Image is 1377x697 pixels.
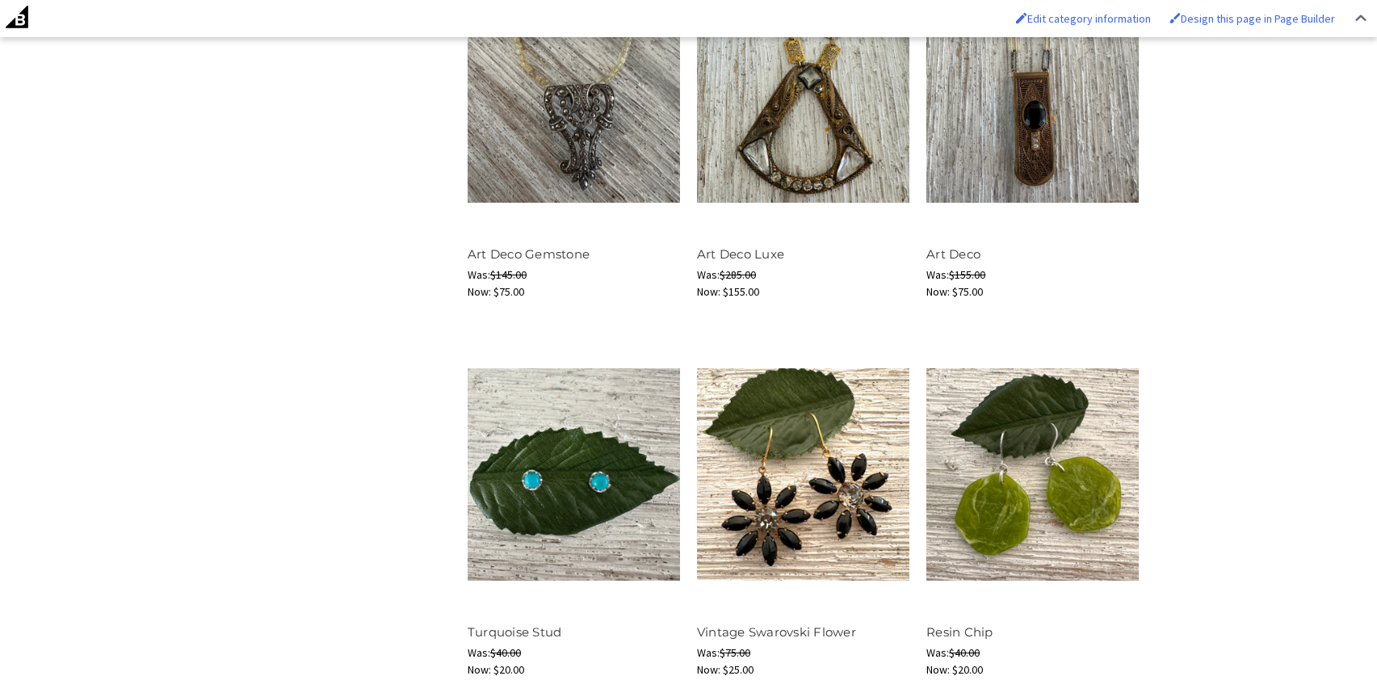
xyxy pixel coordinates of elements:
[468,267,680,283] div: Was:
[468,284,491,299] span: Now:
[1016,12,1027,23] img: Enabled brush for category edit
[949,267,985,282] span: $155.00
[1161,3,1343,34] a: Enabled brush for page builder edit. Design this page in Page Builder
[697,662,720,677] span: Now:
[926,662,950,677] span: Now:
[952,284,983,299] span: $75.00
[697,368,909,581] img: Vintage Swarovski Flower
[720,645,750,660] span: $75.00
[468,368,680,581] img: Turquoise Stud
[1008,3,1159,34] a: Enabled brush for category edit Edit category information
[697,267,909,283] div: Was:
[720,267,756,282] span: $285.00
[697,334,909,615] a: Vintage Swarovski Flower
[468,334,680,615] a: Turquoise Stud
[952,662,983,677] span: $20.00
[926,246,980,262] a: Art Deco
[1027,11,1151,26] span: Edit category information
[926,334,1139,615] a: Resin Chip
[926,267,1139,283] div: Was:
[1169,12,1181,23] img: Enabled brush for page builder edit.
[1355,15,1367,22] img: Close Admin Bar
[468,662,491,677] span: Now:
[490,645,521,660] span: $40.00
[723,284,759,299] span: $155.00
[926,645,1139,661] div: Was:
[490,267,527,282] span: $145.00
[493,284,524,299] span: $75.00
[949,645,980,660] span: $40.00
[1181,11,1335,26] span: Design this page in Page Builder
[926,624,993,640] a: Resin Chip
[493,662,524,677] span: $20.00
[697,645,909,661] div: Was:
[468,624,562,640] a: Turquoise Stud
[697,246,784,262] a: Art Deco Luxe
[468,645,680,661] div: Was:
[926,284,950,299] span: Now:
[697,624,856,640] a: Vintage Swarovski Flower
[723,662,754,677] span: $25.00
[697,284,720,299] span: Now:
[926,368,1139,581] img: Resin Chip
[468,246,590,262] a: Art Deco Gemstone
